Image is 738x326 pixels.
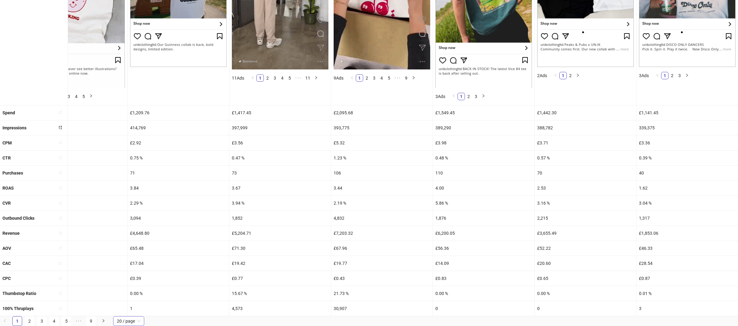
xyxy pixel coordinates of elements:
div: 3.04 % [637,196,738,210]
a: 4 [50,316,59,326]
div: 2.19 % [331,196,433,210]
div: 397,999 [229,120,331,135]
div: 0.57 % [535,151,636,165]
li: Next Page [683,72,691,79]
li: Next 5 Pages [293,74,303,82]
a: 1 [458,93,465,100]
div: 71 [128,166,229,180]
div: £19.42 [229,256,331,271]
div: 0.75 % [128,151,229,165]
div: 414,769 [128,120,229,135]
b: CPM [2,140,12,145]
div: £0.87 [637,271,738,286]
div: 0.00 % [433,286,534,301]
span: sort-ascending [58,216,62,220]
a: 1 [13,316,22,326]
li: 1 [458,93,465,100]
div: £19.77 [331,256,433,271]
a: 2 [363,75,370,81]
span: left [452,94,456,98]
button: right [683,72,691,79]
span: sort-ascending [58,261,62,265]
div: 339,375 [637,120,738,135]
div: £0.83 [433,271,534,286]
li: 2 [465,93,472,100]
li: 2 [669,72,676,79]
li: 3 [271,74,279,82]
li: Previous Page [450,93,458,100]
li: Next Page [574,72,581,79]
span: sort-ascending [58,231,62,235]
li: Previous Page [348,74,356,82]
span: sort-ascending [58,201,62,205]
li: 9 [403,74,410,82]
div: £1,417.45 [229,105,331,120]
div: £21.96 [26,256,127,271]
li: 3 [472,93,480,100]
div: 2.69 [26,181,127,195]
div: 0.00 % [128,286,229,301]
div: 0 [433,301,534,316]
span: right [314,76,318,80]
li: Previous Page [654,72,661,79]
div: 4,573 [229,301,331,316]
li: 4 [279,74,286,82]
div: £28.54 [637,256,738,271]
a: 3 [65,93,72,100]
li: 1 [256,74,264,82]
li: 5 [385,74,393,82]
a: 1 [560,72,566,79]
div: £3.56 [229,136,331,150]
div: £56.36 [433,241,534,256]
li: Previous Page [249,74,256,82]
li: 9 [86,316,96,326]
div: £2,393.61 [26,105,127,120]
a: 2 [669,72,676,79]
a: 5 [62,316,71,326]
div: 4.00 [433,181,534,195]
li: 2 [25,316,34,326]
div: 1.62 [637,181,738,195]
button: right [312,74,320,82]
li: 3 [371,74,378,82]
div: 28,651 [26,301,127,316]
a: 4 [279,75,286,81]
div: £0.65 [535,271,636,286]
div: £6,434.00 [26,226,127,241]
div: 0.47 % [229,151,331,165]
li: Next Page [87,93,95,100]
a: 1 [356,75,363,81]
li: Previous Page [552,72,559,79]
div: 3.94 % [229,196,331,210]
div: 3.44 [331,181,433,195]
span: sort-ascending [58,291,62,296]
span: sort-ascending [58,110,62,115]
div: £4,648.80 [128,226,229,241]
span: sort-ascending [58,306,62,311]
div: 15.67 % [229,286,331,301]
div: £3,655.49 [535,226,636,241]
div: £3.71 [535,136,636,150]
button: right [98,316,108,326]
span: left [656,73,659,77]
div: 109 [26,166,127,180]
span: 20 / page [117,316,141,326]
a: 3 [371,75,378,81]
a: 5 [80,93,87,100]
b: Outbound Clicks [2,216,34,221]
li: 1 [356,74,363,82]
div: 3.84 [128,181,229,195]
div: £0.82 [26,271,127,286]
span: sort-ascending [58,246,62,250]
div: 70 [535,166,636,180]
b: Impressions [2,125,26,130]
li: Next 5 Pages [393,74,403,82]
div: £59.03 [26,241,127,256]
div: 2,215 [535,211,636,226]
div: 1,876 [433,211,534,226]
div: £17.04 [128,256,229,271]
div: £6,200.05 [433,226,534,241]
a: 3 [473,93,479,100]
a: 2 [567,72,574,79]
